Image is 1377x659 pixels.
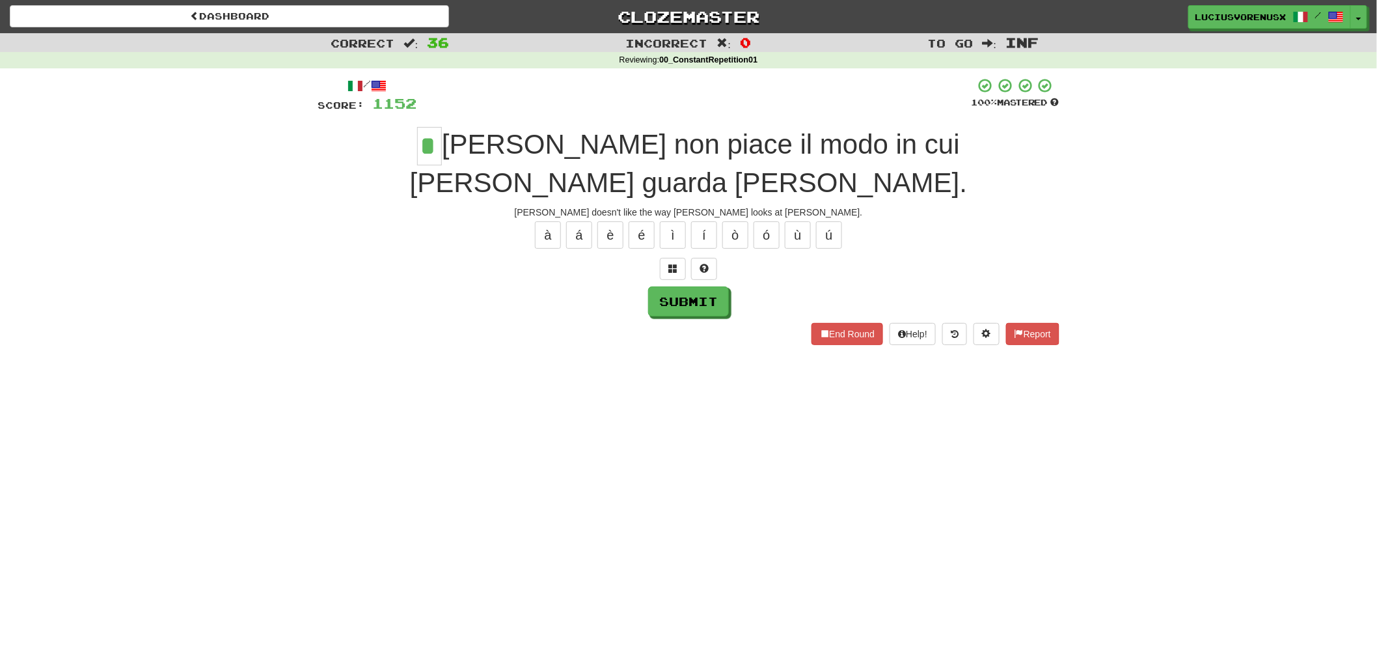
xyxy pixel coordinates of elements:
span: : [983,38,997,49]
button: Help! [890,323,936,345]
button: ó [754,221,780,249]
button: é [629,221,655,249]
span: 1152 [372,95,416,111]
span: Score: [318,100,364,111]
button: ì [660,221,686,249]
span: [PERSON_NAME] non piace il modo in cui [PERSON_NAME] guarda [PERSON_NAME]. [410,129,968,198]
button: Single letter hint - you only get 1 per sentence and score half the points! alt+h [691,258,717,280]
div: Mastered [971,97,1059,109]
button: Round history (alt+y) [942,323,967,345]
div: / [318,77,416,94]
a: LuciusVorenusX / [1188,5,1351,29]
button: í [691,221,717,249]
span: LuciusVorenusX [1195,11,1287,23]
span: Inf [1005,35,1039,50]
div: [PERSON_NAME] doesn't like the way [PERSON_NAME] looks at [PERSON_NAME]. [318,206,1059,219]
span: : [717,38,731,49]
strong: 00_ConstantRepetition01 [659,55,757,64]
button: è [597,221,623,249]
button: ù [785,221,811,249]
span: / [1315,10,1322,20]
span: To go [928,36,974,49]
a: Dashboard [10,5,449,27]
button: á [566,221,592,249]
span: 100 % [971,97,997,107]
button: End Round [811,323,883,345]
button: ò [722,221,748,249]
button: Report [1006,323,1059,345]
button: Submit [648,287,729,316]
span: Correct [331,36,395,49]
button: à [535,221,561,249]
button: ú [816,221,842,249]
span: 0 [740,35,751,50]
a: Clozemaster [469,5,908,28]
button: Switch sentence to multiple choice alt+p [660,258,686,280]
span: : [404,38,418,49]
span: Incorrect [626,36,708,49]
span: 36 [427,35,449,50]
